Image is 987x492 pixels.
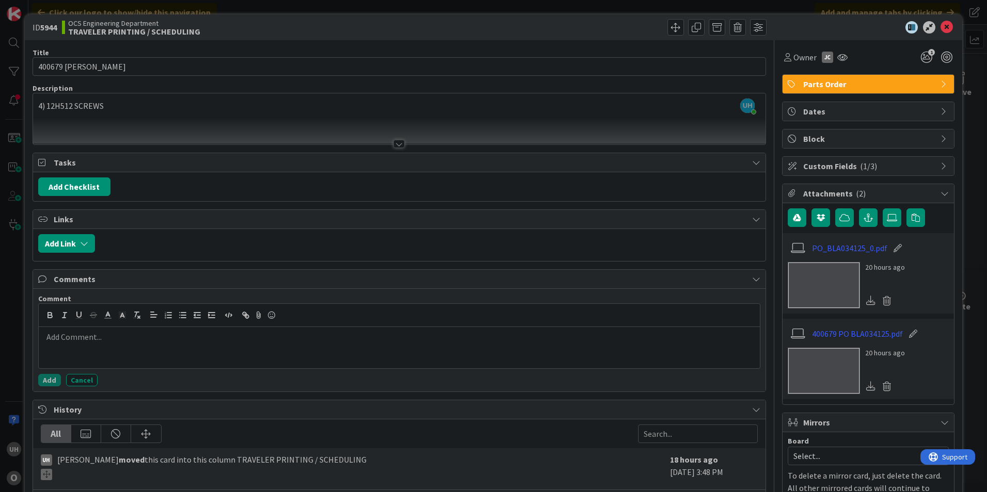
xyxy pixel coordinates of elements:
[793,51,817,63] span: Owner
[803,133,935,145] span: Block
[38,374,61,386] button: Add
[856,188,866,199] span: ( 2 )
[670,454,718,465] b: 18 hours ago
[788,437,809,445] span: Board
[793,449,926,463] span: Select...
[33,48,49,57] label: Title
[803,160,935,172] span: Custom Fields
[54,156,747,169] span: Tasks
[860,161,877,171] span: ( 1/3 )
[66,374,98,386] button: Cancel
[865,262,905,273] div: 20 hours ago
[68,27,200,36] b: TRAVELER PRINTING / SCHEDULING
[865,380,877,393] div: Download
[865,348,905,358] div: 20 hours ago
[33,57,766,76] input: type card name here...
[822,52,833,63] div: JC
[812,327,903,340] a: 400679 PO BLA034125.pdf
[638,424,758,443] input: Search...
[40,22,57,32] b: 5944
[54,273,747,285] span: Comments
[22,2,47,14] span: Support
[803,105,935,118] span: Dates
[33,84,73,93] span: Description
[38,234,95,253] button: Add Link
[38,177,110,196] button: Add Checklist
[740,99,755,113] span: UH
[68,19,200,27] span: OCS Engineering Department
[928,49,935,56] span: 1
[54,403,747,416] span: History
[38,294,71,303] span: Comment
[57,453,367,480] span: [PERSON_NAME] this card into this column TRAVELER PRINTING / SCHEDULING
[38,100,760,112] p: 4) 12H512 SCREWS
[803,187,935,200] span: Attachments
[41,454,52,466] div: uh
[41,425,71,442] div: All
[54,213,747,225] span: Links
[865,294,877,307] div: Download
[670,453,758,484] div: [DATE] 3:48 PM
[119,454,145,465] b: moved
[812,242,887,254] a: PO_BLA034125_0.pdf
[803,416,935,429] span: Mirrors
[33,21,57,34] span: ID
[803,78,935,90] span: Parts Order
